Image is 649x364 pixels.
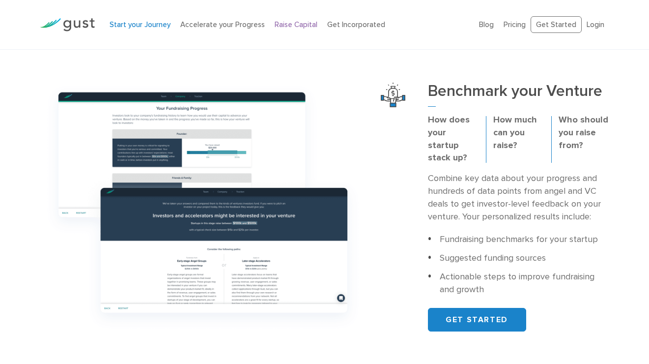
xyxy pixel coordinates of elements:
[428,233,609,246] li: Fundraising benchmarks for your startup
[110,20,170,29] a: Start your Journey
[428,308,526,332] a: GET STARTED
[428,114,479,165] p: How does your startup stack up?
[40,18,95,31] img: Gust Logo
[559,114,609,152] p: Who should you raise from?
[531,16,582,33] a: Get Started
[381,83,405,107] img: Benchmark Your Venture
[493,114,544,152] p: How much can you raise?
[180,20,265,29] a: Accelerate your Progress
[428,172,609,223] p: Combine key data about your progress and hundreds of data points from angel and VC deals to get i...
[40,78,366,336] img: Group 1166
[504,20,526,29] a: Pricing
[275,20,317,29] a: Raise Capital
[479,20,494,29] a: Blog
[587,20,604,29] a: Login
[428,271,609,296] li: Actionable steps to improve fundraising and growth
[327,20,385,29] a: Get Incorporated
[428,83,609,107] h3: Benchmark your Venture
[428,252,609,265] li: Suggested funding sources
